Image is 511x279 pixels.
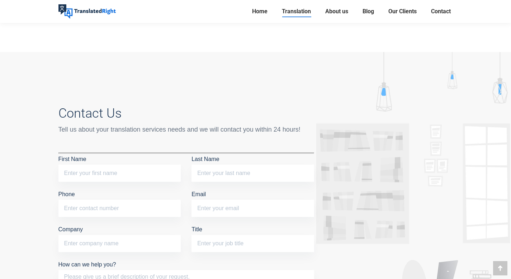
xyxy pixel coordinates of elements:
span: About us [325,8,348,15]
a: Home [250,6,270,16]
input: Last Name [191,165,314,182]
input: Title [191,235,314,252]
label: Email [191,191,314,211]
a: About us [323,6,350,16]
label: First Name [58,156,181,176]
label: Phone [58,191,181,211]
input: Company [58,235,181,252]
label: Company [58,226,181,246]
a: Blog [360,6,376,16]
a: Contact [429,6,453,16]
span: Translation [282,8,311,15]
div: Tell us about your translation services needs and we will contact you within 24 hours! [58,124,314,134]
label: How can we help you? [58,261,314,278]
label: Title [191,226,314,246]
img: Translated Right [58,4,116,19]
a: Our Clients [386,6,419,16]
input: Email [191,200,314,217]
span: Blog [363,8,374,15]
input: Phone [58,200,181,217]
h3: Contact Us [58,106,314,121]
span: Home [252,8,268,15]
a: Translation [280,6,313,16]
input: First Name [58,165,181,182]
span: Our Clients [388,8,417,15]
label: Last Name [191,156,314,176]
span: Contact [431,8,451,15]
